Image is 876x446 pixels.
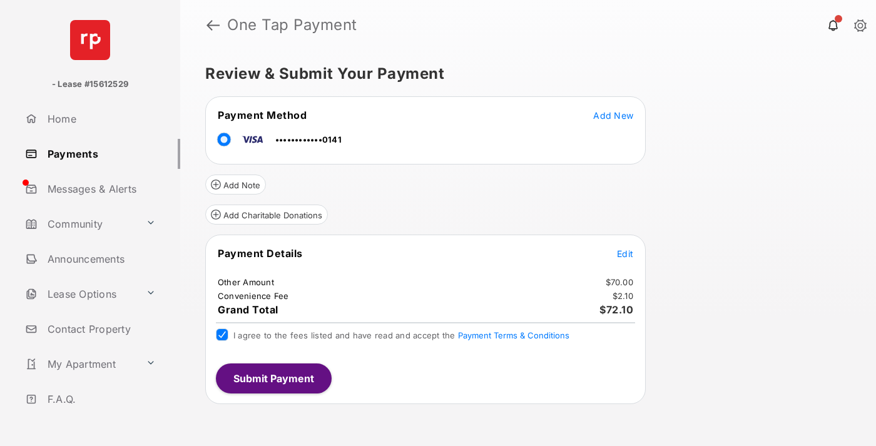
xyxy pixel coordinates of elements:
[227,18,357,33] strong: One Tap Payment
[20,244,180,274] a: Announcements
[70,20,110,60] img: svg+xml;base64,PHN2ZyB4bWxucz0iaHR0cDovL3d3dy53My5vcmcvMjAwMC9zdmciIHdpZHRoPSI2NCIgaGVpZ2h0PSI2NC...
[205,175,266,195] button: Add Note
[217,290,290,302] td: Convenience Fee
[617,247,633,260] button: Edit
[216,363,332,393] button: Submit Payment
[593,109,633,121] button: Add New
[20,349,141,379] a: My Apartment
[20,139,180,169] a: Payments
[20,209,141,239] a: Community
[20,384,180,414] a: F.A.Q.
[52,78,128,91] p: - Lease #15612529
[458,330,569,340] button: I agree to the fees listed and have read and accept the
[20,104,180,134] a: Home
[617,248,633,259] span: Edit
[20,314,180,344] a: Contact Property
[217,276,275,288] td: Other Amount
[612,290,634,302] td: $2.10
[605,276,634,288] td: $70.00
[20,279,141,309] a: Lease Options
[205,66,841,81] h5: Review & Submit Your Payment
[599,303,633,316] span: $72.10
[218,109,307,121] span: Payment Method
[218,303,278,316] span: Grand Total
[275,134,342,144] span: ••••••••••••0141
[218,247,303,260] span: Payment Details
[20,174,180,204] a: Messages & Alerts
[233,330,569,340] span: I agree to the fees listed and have read and accept the
[205,205,328,225] button: Add Charitable Donations
[593,110,633,121] span: Add New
